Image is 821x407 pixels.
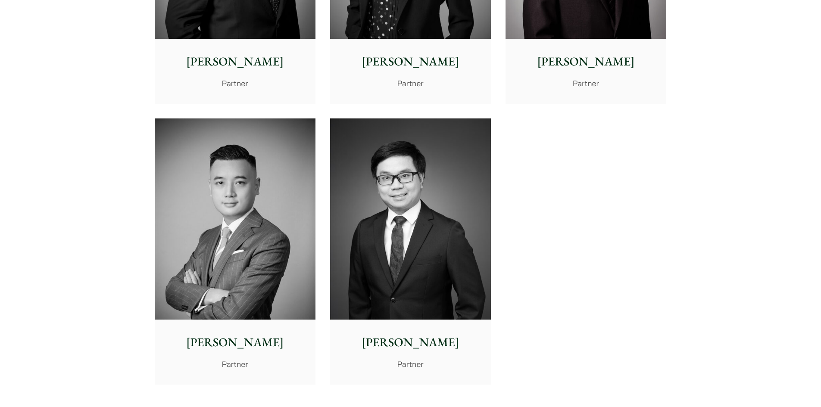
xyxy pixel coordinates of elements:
a: [PERSON_NAME] Partner [330,118,491,385]
p: [PERSON_NAME] [162,333,309,351]
p: Partner [337,78,484,89]
p: [PERSON_NAME] [162,53,309,71]
p: Partner [162,358,309,370]
p: [PERSON_NAME] [337,53,484,71]
p: [PERSON_NAME] [512,53,659,71]
p: Partner [337,358,484,370]
a: [PERSON_NAME] Partner [155,118,315,385]
p: Partner [162,78,309,89]
p: [PERSON_NAME] [337,333,484,351]
p: Partner [512,78,659,89]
